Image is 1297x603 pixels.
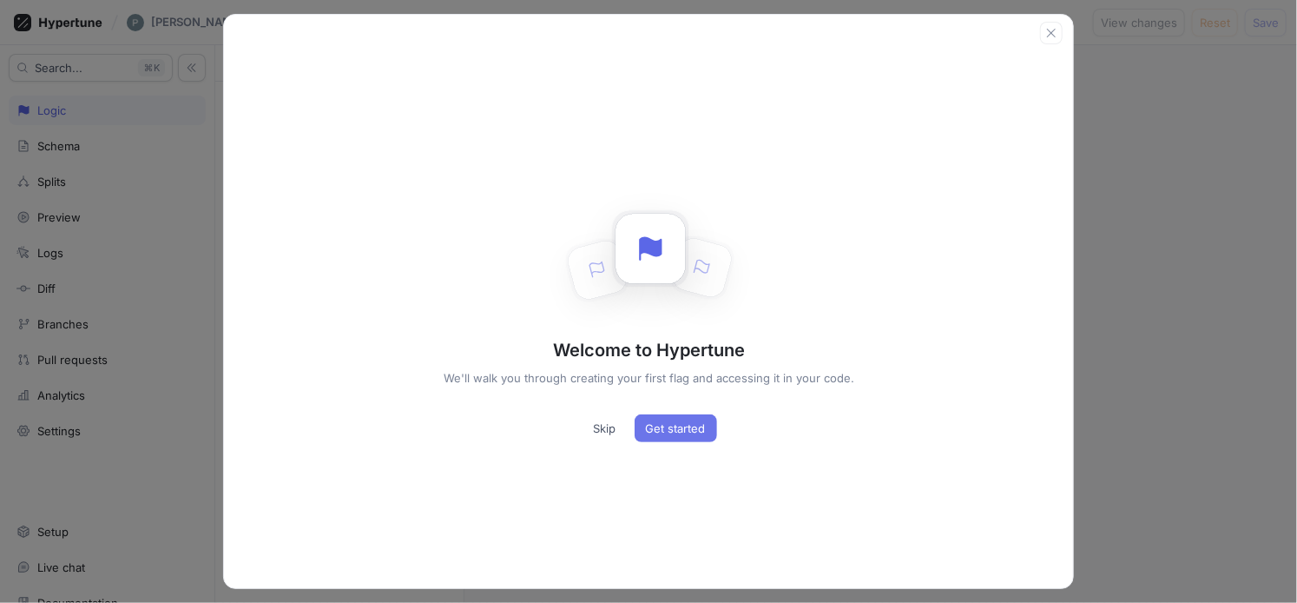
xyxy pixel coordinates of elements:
[646,423,706,434] span: Get started
[554,337,746,363] p: Welcome to Hypertune
[444,370,855,388] p: We'll walk you through creating your first flag and accessing it in your code.
[583,414,628,442] button: Skip
[635,414,717,442] button: Get started
[594,423,616,434] span: Skip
